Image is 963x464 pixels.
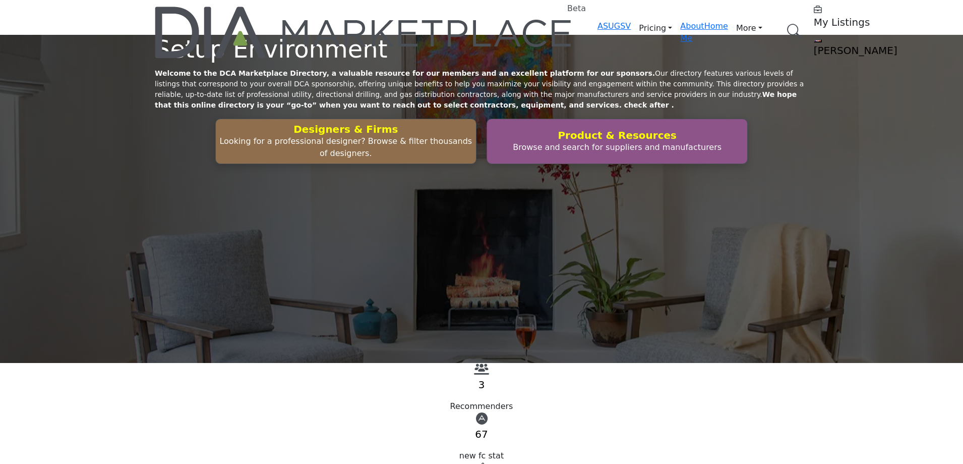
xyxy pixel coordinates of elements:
[814,44,940,57] h5: [PERSON_NAME]
[155,68,808,111] p: Our directory features various levels of listings that correspond to your overall DCA sponsorship...
[475,428,488,440] a: 67
[215,119,476,164] button: Designers & Firms Looking for a professional designer? Browse & filter thousands of designers.
[478,379,485,391] a: 3
[490,129,744,141] h2: Product & Resources
[155,400,808,413] div: Recommenders
[776,18,808,44] a: Search
[219,135,473,160] p: Looking for a professional designer? Browse & filter thousands of designers.
[814,16,940,28] h5: My Listings
[155,7,573,58] img: Site Logo
[728,20,770,36] a: More
[680,21,704,43] a: About Me
[814,39,822,42] button: Show hide supplier dropdown
[487,119,748,164] button: Product & Resources Browse and search for suppliers and manufacturers
[219,123,473,135] h2: Designers & Firms
[490,141,744,153] p: Browse and search for suppliers and manufacturers
[155,450,808,462] div: new fc stat
[814,4,940,28] div: My Listings
[567,4,586,13] h6: Beta
[631,20,680,36] a: Pricing
[597,21,631,31] a: ASUGSV
[474,366,489,376] a: View Recommenders
[155,69,655,77] strong: Welcome to the DCA Marketplace Directory, a valuable resource for our members and an excellent pl...
[155,90,797,109] strong: We hope that this online directory is your “go-to” when you want to reach out to select contracto...
[704,21,728,31] a: Home
[155,7,573,58] a: Beta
